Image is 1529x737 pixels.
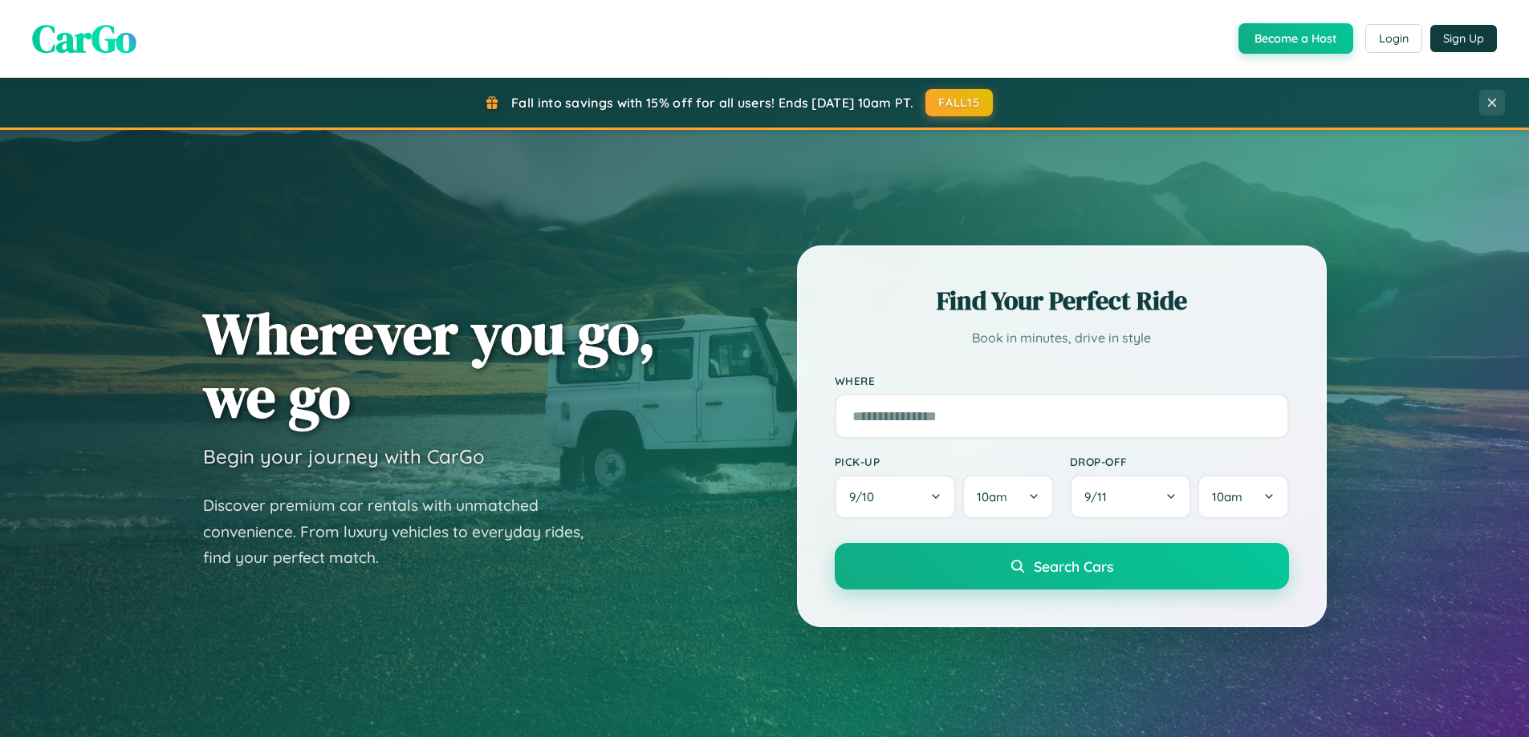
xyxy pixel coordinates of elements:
[835,455,1054,468] label: Pick-up
[835,283,1289,318] h2: Find Your Perfect Ride
[849,489,882,504] span: 9 / 10
[203,444,485,468] h3: Begin your journey with CarGo
[203,492,604,571] p: Discover premium car rentals with unmatched convenience. From luxury vehicles to everyday rides, ...
[925,89,993,116] button: FALL15
[1198,475,1288,519] button: 10am
[203,302,656,428] h1: Wherever you go, we go
[32,12,136,65] span: CarGo
[835,374,1289,387] label: Where
[1070,455,1289,468] label: Drop-off
[835,326,1289,350] p: Book in minutes, drive in style
[1070,475,1192,519] button: 9/11
[1034,557,1113,575] span: Search Cars
[835,543,1289,589] button: Search Cars
[977,489,1007,504] span: 10am
[962,475,1053,519] button: 10am
[1365,24,1422,53] button: Login
[1430,25,1497,52] button: Sign Up
[511,95,913,111] span: Fall into savings with 15% off for all users! Ends [DATE] 10am PT.
[835,475,957,519] button: 9/10
[1238,23,1353,54] button: Become a Host
[1212,489,1242,504] span: 10am
[1084,489,1115,504] span: 9 / 11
